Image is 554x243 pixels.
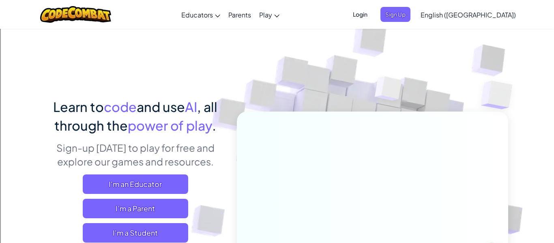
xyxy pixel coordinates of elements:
span: Learn to [53,99,104,115]
button: Login [348,7,372,22]
span: English ([GEOGRAPHIC_DATA]) [421,11,516,19]
img: Overlap cubes [465,61,535,129]
span: power of play [128,117,212,133]
button: Sign Up [380,7,410,22]
span: code [104,99,137,115]
a: Educators [177,4,224,26]
img: Overlap cubes [360,60,418,121]
span: and use [137,99,185,115]
span: Play [259,11,272,19]
p: Sign-up [DATE] to play for free and explore our games and resources. [46,141,225,168]
button: I'm a Student [83,223,188,243]
a: Play [255,4,283,26]
a: I'm a Parent [83,199,188,218]
span: AI [185,99,197,115]
a: English ([GEOGRAPHIC_DATA]) [417,4,520,26]
span: Educators [181,11,213,19]
a: I'm an Educator [83,174,188,194]
img: CodeCombat logo [40,6,111,23]
a: Parents [224,4,255,26]
span: . [212,117,216,133]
